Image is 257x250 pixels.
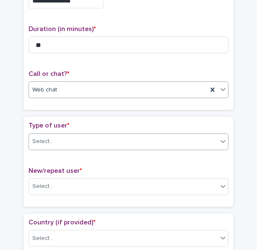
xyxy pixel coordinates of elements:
span: Call or chat? [29,70,69,77]
span: Country (if provided) [29,219,95,226]
div: Select... [32,234,53,243]
span: New/repeat user [29,167,82,174]
span: Web chat [32,86,57,94]
div: Select... [32,137,53,146]
div: Select... [32,182,53,191]
span: Duration (in minutes) [29,26,96,32]
span: Type of user [29,122,69,129]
